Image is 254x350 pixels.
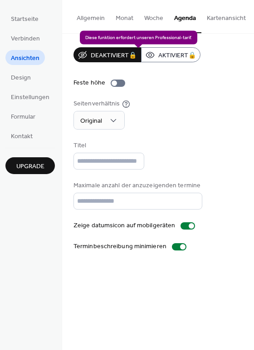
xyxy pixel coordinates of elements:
div: Titel [73,141,142,150]
div: Terminbeschreibung minimieren [73,242,166,251]
div: Zeige datumsicon auf mobilgeräten [73,221,175,230]
span: Verbinden [11,34,40,44]
a: Ansichten [5,50,45,65]
span: Diese funktion erfordert unseren Professional-tarif. [80,31,197,45]
span: Ansichten [11,54,39,63]
button: Upgrade [5,157,55,174]
span: Einstellungen [11,93,49,102]
a: Formular [5,109,41,124]
span: Kontakt [11,132,33,141]
a: Einstellungen [5,89,55,104]
a: Kontakt [5,128,38,143]
div: Feste höhe [73,78,105,88]
span: Formular [11,112,35,122]
a: Verbinden [5,30,45,45]
a: Design [5,70,36,85]
a: Startseite [5,11,44,26]
span: Startseite [11,15,39,24]
div: Seitenverhältnis [73,99,120,109]
span: Design [11,73,31,83]
div: Maximale anzahl der anzuzeigenden termine [73,181,200,190]
span: Upgrade [16,162,44,171]
span: Original [80,115,102,127]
